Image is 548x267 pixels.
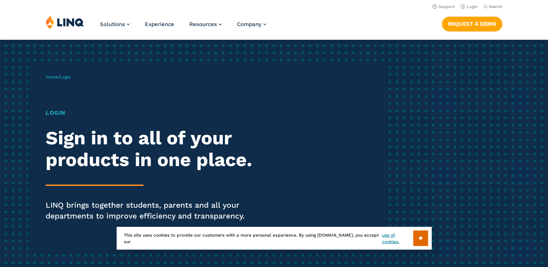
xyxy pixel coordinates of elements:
span: Company [237,21,262,27]
div: This site uses cookies to provide our customers with a more personal experience. By using [DOMAIN... [117,227,432,250]
button: Open Search Bar [484,4,502,9]
a: Request a Demo [442,17,502,31]
span: Search [489,4,502,9]
a: Login [461,4,478,9]
h1: Login [46,109,257,117]
h2: Sign in to all of your products in one place. [46,127,257,171]
span: Login [60,75,71,80]
a: Resources [189,21,222,27]
nav: Primary Navigation [100,15,266,39]
a: Home [46,75,58,80]
a: use of cookies. [382,232,413,245]
a: Experience [145,21,174,27]
a: Support [432,4,455,9]
span: / [46,75,71,80]
span: Resources [189,21,217,27]
p: LINQ brings together students, parents and all your departments to improve efficiency and transpa... [46,200,257,221]
a: Company [237,21,266,27]
nav: Button Navigation [442,15,502,31]
img: LINQ | K‑12 Software [46,15,84,29]
a: Solutions [100,21,130,27]
span: Solutions [100,21,125,27]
